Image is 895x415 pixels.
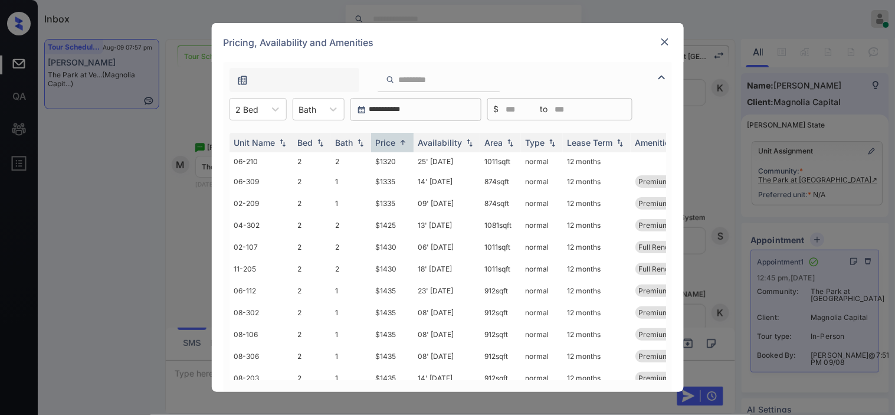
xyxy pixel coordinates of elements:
[639,374,706,383] span: Premium Package...
[480,280,521,302] td: 912 sqft
[293,280,331,302] td: 2
[563,192,631,214] td: 12 months
[521,152,563,171] td: normal
[655,70,669,84] img: icon-zuma
[293,171,331,192] td: 2
[563,345,631,367] td: 12 months
[293,323,331,345] td: 2
[639,221,706,230] span: Premium Package...
[504,139,516,147] img: sorting
[480,302,521,323] td: 912 sqft
[237,74,248,86] img: icon-zuma
[331,367,371,389] td: 1
[414,367,480,389] td: 14' [DATE]
[355,139,366,147] img: sorting
[563,258,631,280] td: 12 months
[639,264,696,273] span: Full Renovation...
[331,171,371,192] td: 1
[371,302,414,323] td: $1435
[521,258,563,280] td: normal
[563,280,631,302] td: 12 months
[230,192,293,214] td: 02-209
[480,367,521,389] td: 912 sqft
[639,199,706,208] span: Premium Package...
[521,302,563,323] td: normal
[464,139,476,147] img: sorting
[480,152,521,171] td: 1011 sqft
[371,152,414,171] td: $1320
[414,302,480,323] td: 08' [DATE]
[494,103,499,116] span: $
[230,214,293,236] td: 04-302
[521,367,563,389] td: normal
[635,138,675,148] div: Amenities
[639,177,706,186] span: Premium Package...
[614,139,626,147] img: sorting
[371,258,414,280] td: $1430
[371,171,414,192] td: $1335
[563,367,631,389] td: 12 months
[293,236,331,258] td: 2
[639,308,706,317] span: Premium Package...
[230,367,293,389] td: 08-203
[414,152,480,171] td: 25' [DATE]
[563,323,631,345] td: 12 months
[414,171,480,192] td: 14' [DATE]
[298,138,313,148] div: Bed
[526,138,545,148] div: Type
[331,345,371,367] td: 1
[563,152,631,171] td: 12 months
[563,236,631,258] td: 12 months
[521,214,563,236] td: normal
[230,236,293,258] td: 02-107
[521,171,563,192] td: normal
[639,352,706,361] span: Premium Package...
[639,330,706,339] span: Premium Package...
[230,345,293,367] td: 08-306
[563,171,631,192] td: 12 months
[639,243,696,251] span: Full Renovation...
[414,258,480,280] td: 18' [DATE]
[376,138,396,148] div: Price
[331,152,371,171] td: 2
[293,214,331,236] td: 2
[414,345,480,367] td: 08' [DATE]
[480,236,521,258] td: 1011 sqft
[230,171,293,192] td: 06-309
[397,138,409,147] img: sorting
[371,345,414,367] td: $1435
[418,138,463,148] div: Availability
[521,192,563,214] td: normal
[386,74,395,85] img: icon-zuma
[480,192,521,214] td: 874 sqft
[639,286,706,295] span: Premium Package...
[331,192,371,214] td: 1
[331,280,371,302] td: 1
[563,302,631,323] td: 12 months
[314,139,326,147] img: sorting
[480,345,521,367] td: 912 sqft
[230,258,293,280] td: 11-205
[540,103,548,116] span: to
[331,258,371,280] td: 2
[521,236,563,258] td: normal
[521,323,563,345] td: normal
[293,345,331,367] td: 2
[485,138,503,148] div: Area
[521,280,563,302] td: normal
[331,323,371,345] td: 1
[336,138,353,148] div: Bath
[293,152,331,171] td: 2
[414,280,480,302] td: 23' [DATE]
[480,171,521,192] td: 874 sqft
[371,323,414,345] td: $1435
[230,280,293,302] td: 06-112
[293,258,331,280] td: 2
[480,214,521,236] td: 1081 sqft
[371,367,414,389] td: $1435
[234,138,276,148] div: Unit Name
[414,236,480,258] td: 06' [DATE]
[414,323,480,345] td: 08' [DATE]
[414,192,480,214] td: 09' [DATE]
[371,236,414,258] td: $1430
